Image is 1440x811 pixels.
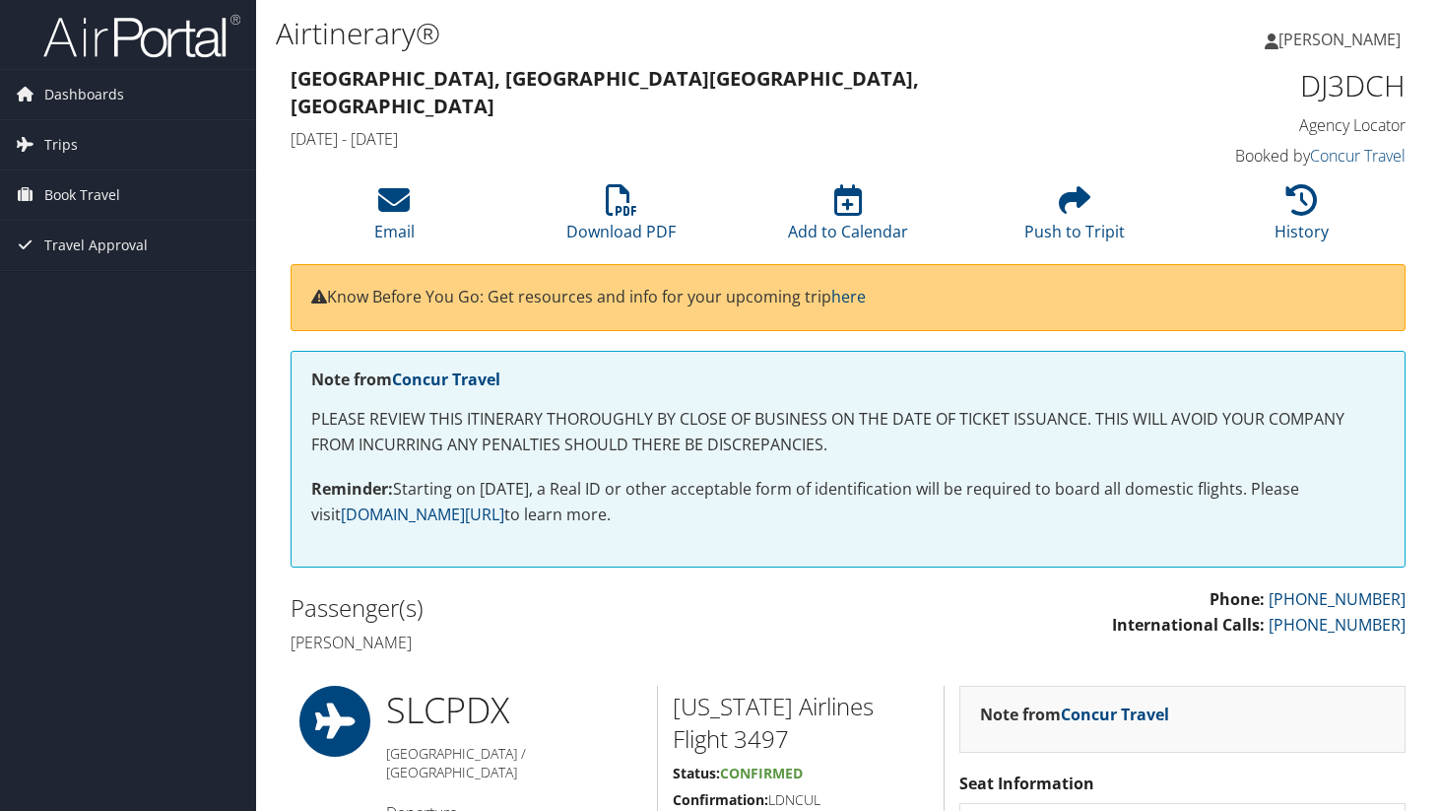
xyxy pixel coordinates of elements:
[1149,145,1407,167] h4: Booked by
[311,477,1385,527] p: Starting on [DATE], a Real ID or other acceptable form of identification will be required to boar...
[980,704,1169,725] strong: Note from
[1265,10,1420,69] a: [PERSON_NAME]
[291,632,833,653] h4: [PERSON_NAME]
[291,591,833,625] h2: Passenger(s)
[673,790,768,809] strong: Confirmation:
[1269,614,1406,636] a: [PHONE_NUMBER]
[1112,614,1265,636] strong: International Calls:
[1275,195,1329,242] a: History
[673,690,929,756] h2: [US_STATE] Airlines Flight 3497
[291,128,1120,150] h4: [DATE] - [DATE]
[1269,588,1406,610] a: [PHONE_NUMBER]
[1149,114,1407,136] h4: Agency Locator
[831,286,866,307] a: here
[311,285,1385,310] p: Know Before You Go: Get resources and info for your upcoming trip
[44,170,120,220] span: Book Travel
[1310,145,1406,167] a: Concur Travel
[788,195,908,242] a: Add to Calendar
[1210,588,1265,610] strong: Phone:
[673,764,720,782] strong: Status:
[374,195,415,242] a: Email
[44,70,124,119] span: Dashboards
[44,221,148,270] span: Travel Approval
[341,504,504,525] a: [DOMAIN_NAME][URL]
[720,764,803,782] span: Confirmed
[673,790,929,810] h5: LDNCUL
[959,773,1094,794] strong: Seat Information
[386,686,643,735] h1: SLC PDX
[311,478,393,500] strong: Reminder:
[1149,65,1407,106] h1: DJ3DCH
[276,13,1039,54] h1: Airtinerary®
[1278,29,1401,50] span: [PERSON_NAME]
[291,65,919,119] strong: [GEOGRAPHIC_DATA], [GEOGRAPHIC_DATA] [GEOGRAPHIC_DATA], [GEOGRAPHIC_DATA]
[392,369,500,390] a: Concur Travel
[44,120,78,169] span: Trips
[566,195,676,242] a: Download PDF
[43,13,240,59] img: airportal-logo.png
[1024,195,1125,242] a: Push to Tripit
[311,369,500,390] strong: Note from
[311,407,1385,457] p: PLEASE REVIEW THIS ITINERARY THOROUGHLY BY CLOSE OF BUSINESS ON THE DATE OF TICKET ISSUANCE. THIS...
[386,744,643,782] h5: [GEOGRAPHIC_DATA] / [GEOGRAPHIC_DATA]
[1061,704,1169,725] a: Concur Travel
